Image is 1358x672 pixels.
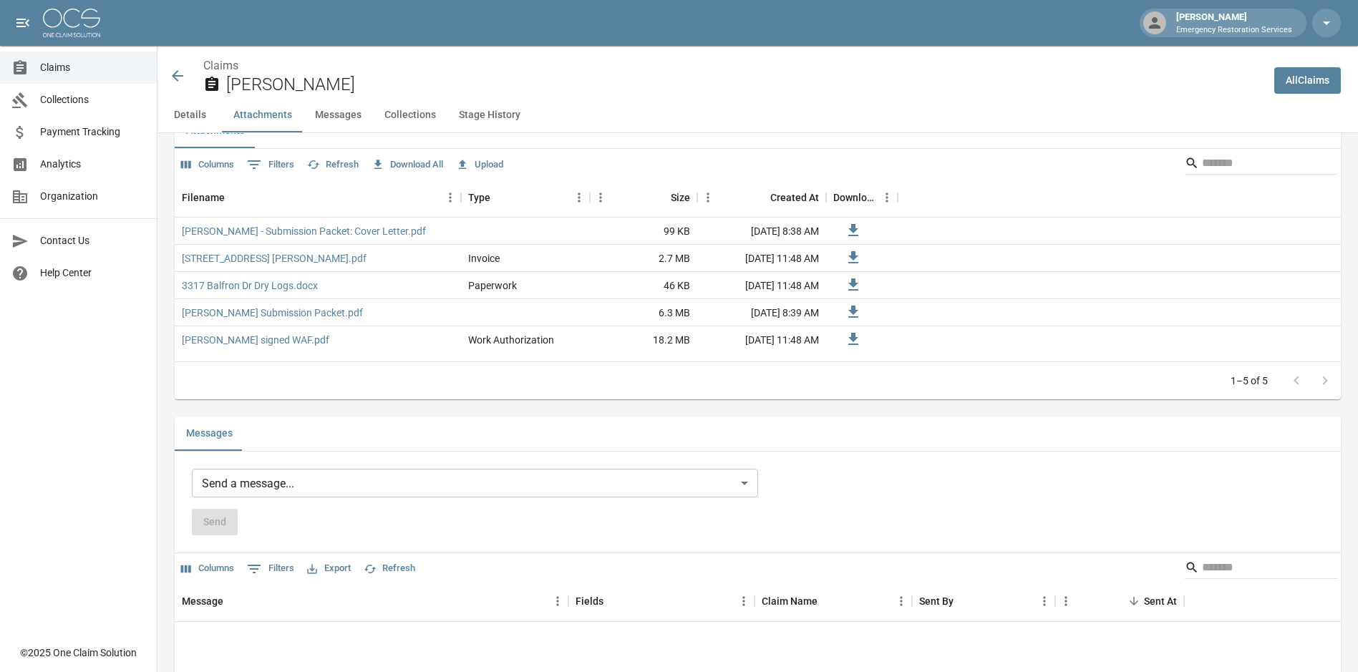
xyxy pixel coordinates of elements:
[697,187,719,208] button: Menu
[1185,152,1338,177] div: Search
[697,177,826,218] div: Created At
[452,154,507,176] button: Upload
[40,157,145,172] span: Analytics
[547,590,568,612] button: Menu
[40,233,145,248] span: Contact Us
[590,299,697,326] div: 6.3 MB
[818,591,838,611] button: Sort
[912,581,1055,621] div: Sent By
[178,154,238,176] button: Select columns
[43,9,100,37] img: ocs-logo-white-transparent.png
[243,153,298,176] button: Show filters
[360,557,419,580] button: Refresh
[447,98,532,132] button: Stage History
[175,581,568,621] div: Message
[222,98,304,132] button: Attachments
[40,60,145,75] span: Claims
[833,177,876,218] div: Download
[1185,556,1338,582] div: Search
[368,154,447,176] button: Download All
[590,326,697,354] div: 18.2 MB
[40,125,145,140] span: Payment Tracking
[697,326,826,354] div: [DATE] 11:48 AM
[1176,24,1292,36] p: Emergency Restoration Services
[20,646,137,660] div: © 2025 One Claim Solution
[762,581,818,621] div: Claim Name
[1124,591,1144,611] button: Sort
[733,590,755,612] button: Menu
[603,591,624,611] button: Sort
[468,278,517,293] div: Paperwork
[1055,590,1077,612] button: Menu
[157,98,1358,132] div: anchor tabs
[223,591,243,611] button: Sort
[40,266,145,281] span: Help Center
[182,224,426,238] a: [PERSON_NAME] - Submission Packet: Cover Letter.pdf
[461,177,590,218] div: Type
[203,59,238,72] a: Claims
[468,177,490,218] div: Type
[576,581,603,621] div: Fields
[590,272,697,299] div: 46 KB
[770,177,819,218] div: Created At
[590,245,697,272] div: 2.7 MB
[182,177,225,218] div: Filename
[697,299,826,326] div: [DATE] 8:39 AM
[175,417,1341,451] div: related-list tabs
[697,272,826,299] div: [DATE] 11:48 AM
[440,187,461,208] button: Menu
[468,251,500,266] div: Invoice
[182,278,318,293] a: 3317 Balfron Dr Dry Logs.docx
[304,557,354,580] button: Export
[157,98,222,132] button: Details
[192,469,758,497] div: Send a message...
[1274,67,1341,94] a: AllClaims
[40,189,145,204] span: Organization
[9,9,37,37] button: open drawer
[590,187,611,208] button: Menu
[40,92,145,107] span: Collections
[590,218,697,245] div: 99 KB
[175,417,244,451] button: Messages
[203,57,1263,74] nav: breadcrumb
[182,306,363,320] a: [PERSON_NAME] Submission Packet.pdf
[891,590,912,612] button: Menu
[178,557,238,580] button: Select columns
[304,154,362,176] button: Refresh
[182,333,329,347] a: [PERSON_NAME] signed WAF.pdf
[876,187,898,208] button: Menu
[182,581,223,621] div: Message
[755,581,912,621] div: Claim Name
[697,218,826,245] div: [DATE] 8:38 AM
[697,245,826,272] div: [DATE] 11:48 AM
[954,591,974,611] button: Sort
[468,333,554,347] div: Work Authorization
[1034,590,1055,612] button: Menu
[1231,374,1268,388] p: 1–5 of 5
[1055,581,1184,621] div: Sent At
[182,251,367,266] a: [STREET_ADDRESS] [PERSON_NAME].pdf
[590,177,697,218] div: Size
[568,581,755,621] div: Fields
[919,581,954,621] div: Sent By
[373,98,447,132] button: Collections
[1144,581,1177,621] div: Sent At
[226,74,1263,95] h2: [PERSON_NAME]
[243,557,298,580] button: Show filters
[826,177,898,218] div: Download
[304,98,373,132] button: Messages
[671,177,690,218] div: Size
[1170,10,1298,36] div: [PERSON_NAME]
[568,187,590,208] button: Menu
[175,177,461,218] div: Filename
